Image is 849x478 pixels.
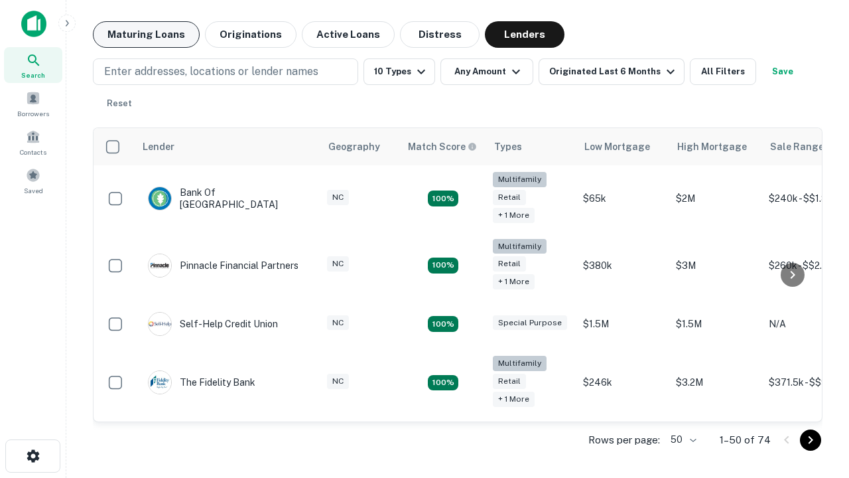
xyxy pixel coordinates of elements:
[428,191,458,206] div: Matching Properties: 17, hasApolloMatch: undefined
[24,185,43,196] span: Saved
[549,64,679,80] div: Originated Last 6 Months
[302,21,395,48] button: Active Loans
[576,232,669,299] td: $380k
[539,58,685,85] button: Originated Last 6 Months
[576,299,669,349] td: $1.5M
[493,315,567,331] div: Special Purpose
[327,256,349,272] div: NC
[408,139,477,154] div: Capitalize uses an advanced AI algorithm to match your search with the best lender. The match sco...
[400,128,486,165] th: Capitalize uses an advanced AI algorithm to match your search with the best lender. The match sco...
[493,256,526,272] div: Retail
[584,139,650,155] div: Low Mortgage
[20,147,46,157] span: Contacts
[149,187,171,210] img: picture
[428,316,458,332] div: Matching Properties: 11, hasApolloMatch: undefined
[328,139,380,155] div: Geography
[576,128,669,165] th: Low Mortgage
[493,374,526,389] div: Retail
[761,58,804,85] button: Save your search to get updates of matches that match your search criteria.
[493,172,547,187] div: Multifamily
[493,239,547,254] div: Multifamily
[149,254,171,277] img: picture
[576,349,669,416] td: $246k
[783,329,849,393] iframe: Chat Widget
[720,432,771,448] p: 1–50 of 74
[21,11,46,37] img: capitalize-icon.png
[93,58,358,85] button: Enter addresses, locations or lender names
[4,47,62,83] a: Search
[149,313,171,335] img: picture
[98,90,141,117] button: Reset
[327,374,349,389] div: NC
[485,21,564,48] button: Lenders
[588,432,660,448] p: Rows per page:
[493,190,526,205] div: Retail
[205,21,296,48] button: Originations
[148,312,278,336] div: Self-help Credit Union
[21,70,45,80] span: Search
[669,299,762,349] td: $1.5M
[149,371,171,394] img: picture
[17,108,49,119] span: Borrowers
[4,163,62,199] a: Saved
[148,187,307,210] div: Bank Of [GEOGRAPHIC_DATA]
[148,370,255,394] div: The Fidelity Bank
[104,64,318,80] p: Enter addresses, locations or lender names
[669,349,762,416] td: $3.2M
[135,128,320,165] th: Lender
[669,232,762,299] td: $3M
[4,86,62,121] a: Borrowers
[669,128,762,165] th: High Mortgage
[428,375,458,391] div: Matching Properties: 10, hasApolloMatch: undefined
[493,356,547,371] div: Multifamily
[494,139,522,155] div: Types
[327,190,349,205] div: NC
[363,58,435,85] button: 10 Types
[486,128,576,165] th: Types
[576,165,669,232] td: $65k
[4,124,62,160] a: Contacts
[665,430,698,449] div: 50
[493,208,535,223] div: + 1 more
[143,139,174,155] div: Lender
[327,315,349,331] div: NC
[770,139,824,155] div: Sale Range
[800,430,821,451] button: Go to next page
[408,139,474,154] h6: Match Score
[400,21,480,48] button: Distress
[428,258,458,274] div: Matching Properties: 17, hasApolloMatch: undefined
[148,254,298,278] div: Pinnacle Financial Partners
[493,392,535,407] div: + 1 more
[669,165,762,232] td: $2M
[320,128,400,165] th: Geography
[440,58,533,85] button: Any Amount
[690,58,756,85] button: All Filters
[677,139,747,155] div: High Mortgage
[93,21,200,48] button: Maturing Loans
[493,274,535,289] div: + 1 more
